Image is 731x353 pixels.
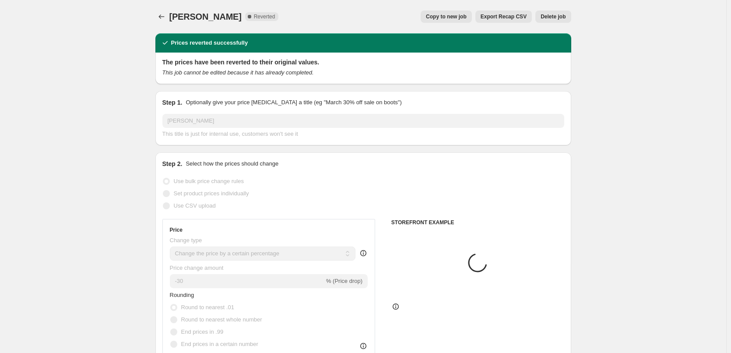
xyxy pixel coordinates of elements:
[475,11,532,23] button: Export Recap CSV
[170,274,324,288] input: -15
[170,292,194,298] span: Rounding
[162,69,314,76] i: This job cannot be edited because it has already completed.
[421,11,472,23] button: Copy to new job
[186,159,278,168] p: Select how the prices should change
[155,11,168,23] button: Price change jobs
[541,13,566,20] span: Delete job
[162,114,564,128] input: 30% off holiday sale
[162,98,183,107] h2: Step 1.
[174,190,249,197] span: Set product prices individually
[181,304,234,311] span: Round to nearest .01
[426,13,467,20] span: Copy to new job
[254,13,275,20] span: Reverted
[181,328,224,335] span: End prices in .99
[391,219,564,226] h6: STOREFRONT EXAMPLE
[162,58,564,67] h2: The prices have been reverted to their original values.
[170,237,202,244] span: Change type
[162,159,183,168] h2: Step 2.
[186,98,401,107] p: Optionally give your price [MEDICAL_DATA] a title (eg "March 30% off sale on boots")
[326,278,362,284] span: % (Price drop)
[171,39,248,47] h2: Prices reverted successfully
[181,316,262,323] span: Round to nearest whole number
[162,131,298,137] span: This title is just for internal use, customers won't see it
[535,11,571,23] button: Delete job
[174,178,244,184] span: Use bulk price change rules
[359,249,368,258] div: help
[181,341,258,347] span: End prices in a certain number
[170,226,183,233] h3: Price
[174,202,216,209] span: Use CSV upload
[169,12,242,21] span: [PERSON_NAME]
[481,13,527,20] span: Export Recap CSV
[170,265,224,271] span: Price change amount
